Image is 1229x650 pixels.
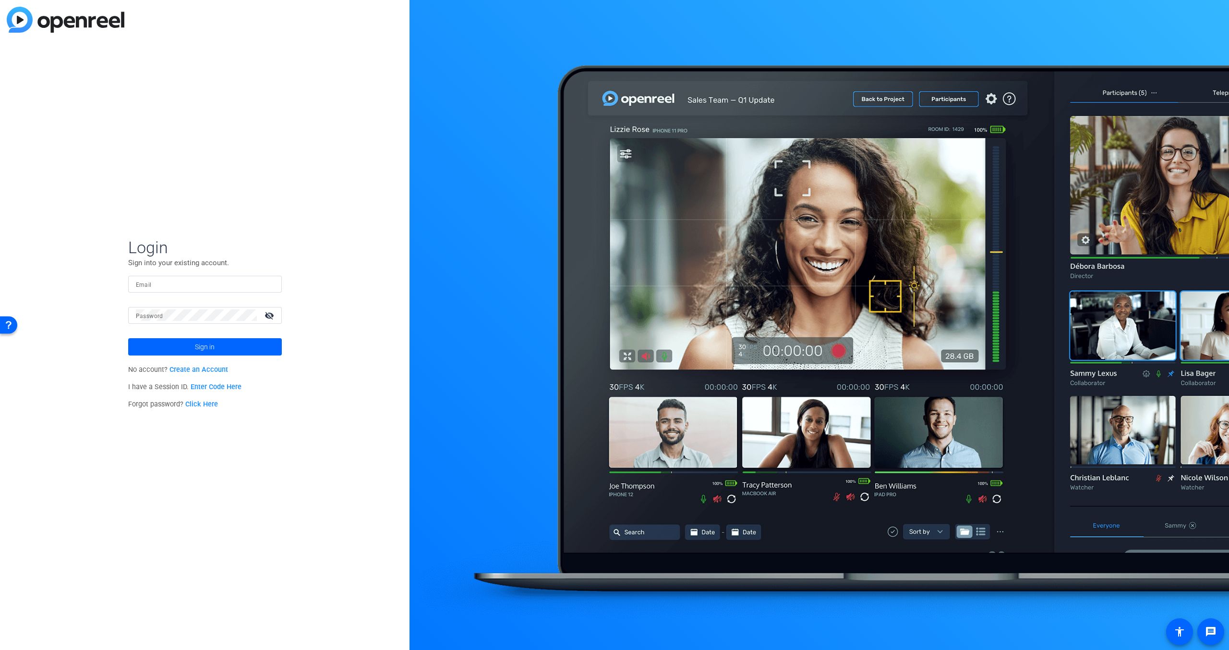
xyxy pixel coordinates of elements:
[7,7,124,33] img: blue-gradient.svg
[128,383,242,391] span: I have a Session ID.
[136,282,152,288] mat-label: Email
[128,366,229,374] span: No account?
[1174,626,1185,638] mat-icon: accessibility
[136,278,274,290] input: Enter Email Address
[128,400,218,408] span: Forgot password?
[259,308,282,322] mat-icon: visibility_off
[1205,626,1217,638] mat-icon: message
[128,258,282,268] p: Sign into your existing account.
[128,338,282,356] button: Sign in
[128,237,282,258] span: Login
[185,400,218,408] a: Click Here
[195,335,215,359] span: Sign in
[136,313,163,319] mat-label: Password
[191,383,241,391] a: Enter Code Here
[169,366,228,374] a: Create an Account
